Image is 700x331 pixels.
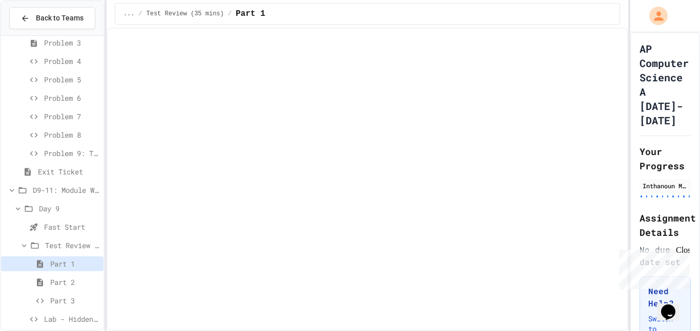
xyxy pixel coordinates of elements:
[44,148,99,159] span: Problem 9: Temperature Converter
[36,13,84,24] span: Back to Teams
[228,10,232,18] span: /
[44,129,99,140] span: Problem 8
[640,41,691,127] h1: AP Computer Science A [DATE]-[DATE]
[4,4,71,65] div: Chat with us now!Close
[50,295,99,306] span: Part 3
[50,258,99,269] span: Part 1
[39,203,99,214] span: Day 9
[640,244,691,268] div: No due date set
[44,56,99,67] span: Problem 4
[44,314,99,324] span: Lab - Hidden Figures: Launch Weight Calculator
[44,74,99,85] span: Problem 5
[640,211,691,239] h2: Assignment Details
[44,111,99,122] span: Problem 7
[640,144,691,173] h2: Your Progress
[138,10,142,18] span: /
[648,285,682,310] h3: Need Help?
[643,181,688,190] div: Inthanoun Mixay
[615,246,690,289] iframe: chat widget
[236,8,265,20] span: Part 1
[50,277,99,288] span: Part 2
[123,10,135,18] span: ...
[657,290,690,321] iframe: chat widget
[33,185,99,195] span: D9-11: Module Wrap Up
[9,7,95,29] button: Back to Teams
[44,93,99,103] span: Problem 6
[44,37,99,48] span: Problem 3
[44,222,99,232] span: Fast Start
[639,4,670,28] div: My Account
[147,10,224,18] span: Test Review (35 mins)
[38,166,99,177] span: Exit Ticket
[45,240,99,251] span: Test Review (35 mins)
